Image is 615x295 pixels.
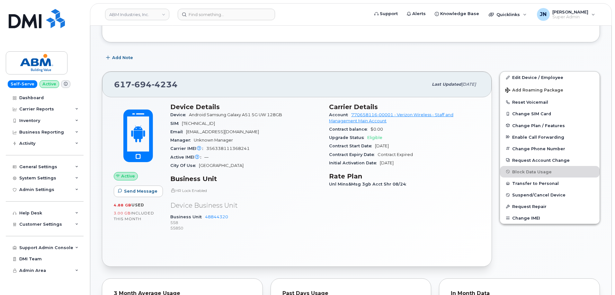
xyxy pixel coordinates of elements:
span: Eligible [367,135,382,140]
p: 55850 [170,225,321,231]
div: Joe Nguyen Jr. [532,8,600,21]
span: Unknown Manager [194,138,233,143]
button: Change Plan / Features [500,120,600,131]
span: 617 [114,80,178,89]
button: Change SIM Card [500,108,600,119]
a: Edit Device / Employee [500,72,600,83]
span: used [131,203,144,207]
h3: Carrier Details [329,103,480,111]
span: 356338111368241 [206,146,250,151]
h3: Business Unit [170,175,321,183]
button: Change IMEI [500,212,600,224]
span: Last updated [432,82,461,87]
span: Contract Expired [378,152,413,157]
button: Suspend/Cancel Device [500,189,600,201]
span: [TECHNICAL_ID] [182,121,215,126]
span: Support [380,11,398,17]
span: Device [170,112,189,117]
span: Suspend/Cancel Device [512,193,566,197]
span: SIM [170,121,182,126]
span: Carrier IMEI [170,146,206,151]
button: Send Message [114,186,163,197]
span: Enable Call Forwarding [512,134,564,139]
span: Contract Expiry Date [329,152,378,157]
span: Contract Start Date [329,143,375,148]
h3: Device Details [170,103,321,111]
span: JN [540,11,547,18]
span: Active IMEI [170,155,204,160]
span: 4.88 GB [114,203,131,207]
span: Knowledge Base [440,11,479,17]
p: HR Lock Enabled [170,188,321,193]
span: $0.00 [370,127,383,132]
a: ABM Industries, Inc. [105,9,169,20]
button: Transfer to Personal [500,178,600,189]
button: Enable Call Forwarding [500,131,600,143]
span: [DATE] [375,143,389,148]
span: Account [329,112,351,117]
span: Manager [170,138,194,143]
span: Unl Mins&Msg 3gb Acct Shr 08/24 [329,182,409,187]
span: Android Samsung Galaxy A51 5G UW 128GB [189,112,282,117]
button: Request Account Change [500,154,600,166]
a: 48844320 [205,214,228,219]
span: [DATE] [380,161,394,165]
span: Contract balance [329,127,370,132]
a: 770658116-00001 - Verizon Wireless - Staff and Management Main Account [329,112,453,123]
div: Quicklinks [484,8,531,21]
p: 558 [170,220,321,225]
span: Business Unit [170,214,205,219]
button: Add Note [102,52,138,64]
a: Alerts [402,7,430,20]
span: Add Roaming Package [505,88,563,94]
span: [EMAIL_ADDRESS][DOMAIN_NAME] [186,129,259,134]
input: Find something... [178,9,275,20]
span: [DATE] [461,82,476,87]
span: 4234 [152,80,178,89]
button: Add Roaming Package [500,83,600,96]
span: included this month [114,211,154,221]
a: Support [370,7,402,20]
span: Super Admin [552,14,588,20]
span: 3.00 GB [114,211,131,215]
span: Send Message [124,188,157,194]
span: Alerts [412,11,426,17]
span: Email [170,129,186,134]
button: Request Repair [500,201,600,212]
span: [PERSON_NAME] [552,9,588,14]
span: Add Note [112,55,133,61]
span: Active [121,173,135,179]
span: Initial Activation Date [329,161,380,165]
button: Block Data Usage [500,166,600,178]
span: [GEOGRAPHIC_DATA] [199,163,244,168]
span: Upgrade Status [329,135,367,140]
span: — [204,155,209,160]
span: City Of Use [170,163,199,168]
span: Quicklinks [496,12,520,17]
button: Change Phone Number [500,143,600,154]
span: Change Plan / Features [512,123,565,128]
a: Knowledge Base [430,7,484,20]
p: Device Business Unit [170,201,321,210]
span: 694 [131,80,152,89]
button: Reset Voicemail [500,96,600,108]
h3: Rate Plan [329,172,480,180]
